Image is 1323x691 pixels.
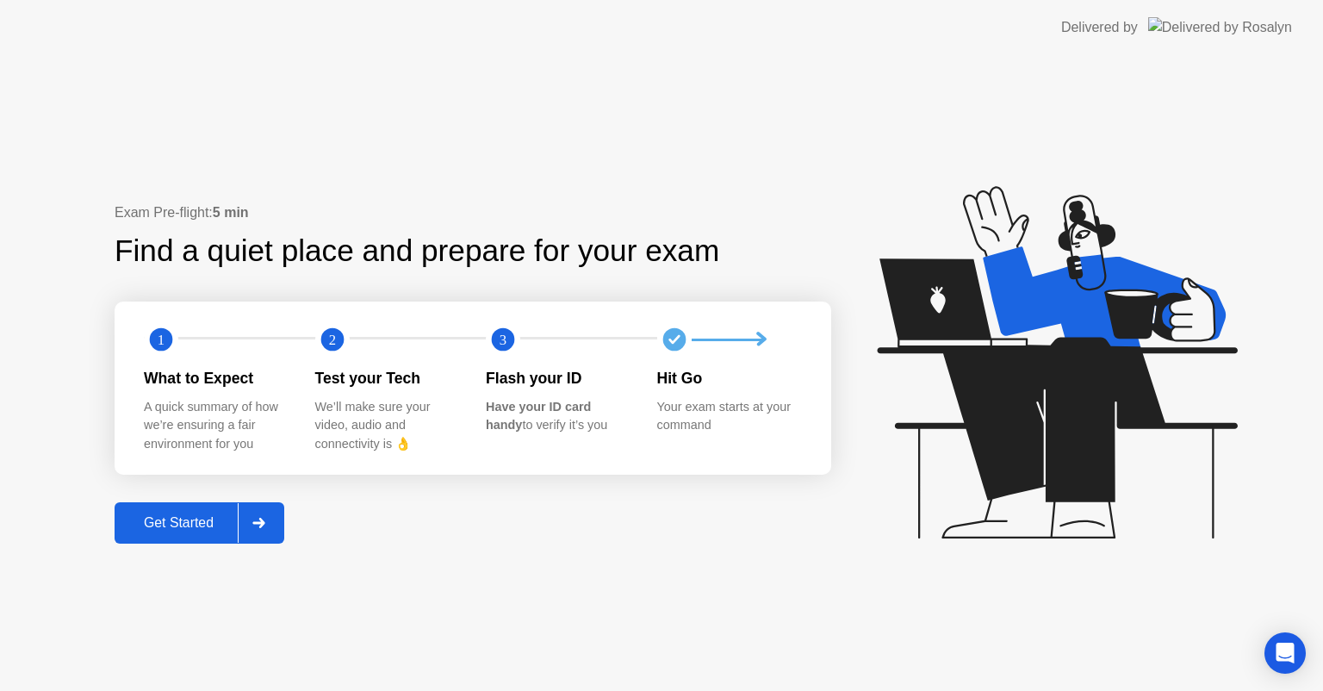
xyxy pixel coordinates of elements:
b: 5 min [213,205,249,220]
div: Your exam starts at your command [657,398,801,435]
div: Find a quiet place and prepare for your exam [115,228,722,274]
div: A quick summary of how we’re ensuring a fair environment for you [144,398,288,454]
img: Delivered by Rosalyn [1148,17,1292,37]
text: 2 [328,332,335,348]
b: Have your ID card handy [486,400,591,433]
text: 1 [158,332,165,348]
div: Open Intercom Messenger [1264,632,1306,674]
button: Get Started [115,502,284,544]
div: Delivered by [1061,17,1138,38]
div: Exam Pre-flight: [115,202,831,223]
div: Hit Go [657,367,801,389]
text: 3 [500,332,506,348]
div: Test your Tech [315,367,459,389]
div: We’ll make sure your video, audio and connectivity is 👌 [315,398,459,454]
div: Get Started [120,515,238,531]
div: What to Expect [144,367,288,389]
div: to verify it’s you [486,398,630,435]
div: Flash your ID [486,367,630,389]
